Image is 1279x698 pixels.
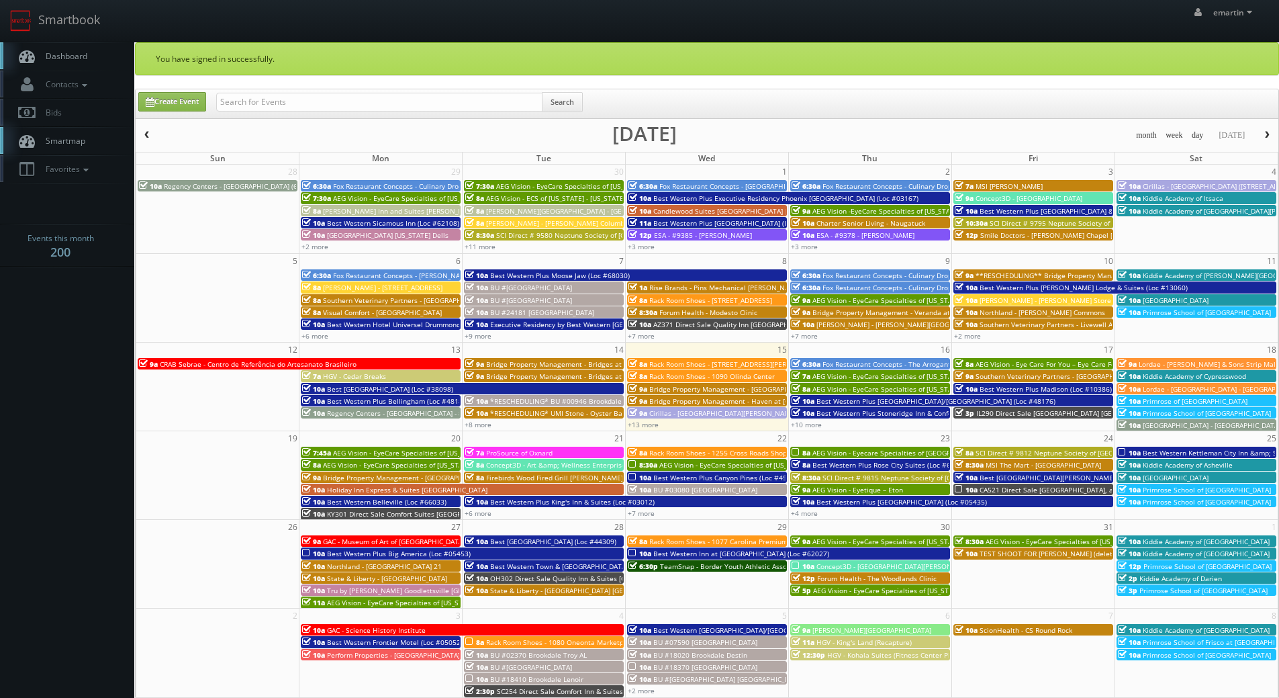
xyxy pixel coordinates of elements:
span: 8a [628,296,647,305]
span: AEG Vision - EyeCare Specialties of [US_STATE] – Marin Eye Care Optometry [813,586,1056,595]
span: 10a [465,271,488,280]
span: [PERSON_NAME][GEOGRAPHIC_DATA] - [GEOGRAPHIC_DATA] [486,206,677,216]
span: 10a [1118,372,1141,381]
span: 9a [465,359,484,369]
span: Primrose School of [GEOGRAPHIC_DATA] [1143,485,1271,494]
span: Fox Restaurant Concepts - [PERSON_NAME][GEOGRAPHIC_DATA] [333,271,538,280]
span: Best Western Plus [PERSON_NAME] Lodge & Suites (Loc #13060) [980,283,1188,292]
a: +3 more [628,242,655,251]
span: 8a [465,206,484,216]
span: Best Western Plus Madison (Loc #10386) [980,384,1112,394]
span: AEG Vision - EyeCare Specialties of [US_STATE] – Eyeworks of San Mateo Optometry [659,460,929,470]
span: 10a [1118,473,1141,482]
span: Primrose School of [GEOGRAPHIC_DATA] [1143,408,1271,418]
span: 9a [792,206,810,216]
span: 10a [955,296,978,305]
span: AEG Vision - EyeCare Specialties of [US_STATE] – [GEOGRAPHIC_DATA] HD EyeCare [333,448,596,457]
span: 12p [955,230,978,240]
span: 8a [628,448,647,457]
span: 8a [792,384,810,394]
a: +11 more [465,242,495,251]
span: 7:30a [302,193,331,203]
span: 12p [792,574,815,583]
span: 10a [302,586,325,595]
span: 7a [302,372,321,381]
span: AEG Vision - EyeCare Specialties of [US_STATE] – Elite Vision Care ([GEOGRAPHIC_DATA]) [812,384,1094,394]
a: +2 more [301,242,328,251]
span: 8a [465,193,484,203]
span: 10a [302,384,325,394]
span: 10a [955,473,978,482]
span: 10a [1118,396,1141,406]
span: 10:30a [955,218,988,228]
span: Regency Centers - [GEOGRAPHIC_DATA] - 80043 [327,408,479,418]
span: 9a [792,537,810,546]
span: 9a [302,473,321,482]
span: 10a [792,320,814,329]
span: 10a [302,485,325,494]
span: 10a [1118,384,1141,394]
span: [PERSON_NAME] - [PERSON_NAME] Columbus Circle [486,218,652,228]
span: AEG Vision - EyeCare Specialties of [US_STATE] – [PERSON_NAME] Ridge Eye Care [812,537,1073,546]
span: 6:30a [628,181,657,191]
span: *RESCHEDULING* BU #00946 Brookdale Skyline [490,396,647,406]
span: Primrose School of [GEOGRAPHIC_DATA] [1143,562,1272,571]
span: Rack Room Shoes - 1255 Cross Roads Shopping Center [649,448,824,457]
img: smartbook-logo.png [10,10,32,32]
a: Create Event [138,92,206,112]
a: +7 more [628,331,655,341]
span: Rise Brands - Pins Mechanical [PERSON_NAME] [649,283,801,292]
span: Dashboard [39,50,87,62]
span: 10a [1118,408,1141,418]
span: 10a [792,230,814,240]
span: 7a [465,448,484,457]
span: Forum Health - The Woodlands Clinic [817,574,937,583]
span: 10a [792,396,814,406]
span: Holiday Inn Express & Suites [GEOGRAPHIC_DATA] [327,485,487,494]
span: 10a [1118,181,1141,191]
span: 10a [302,562,325,571]
a: +7 more [791,331,818,341]
span: TEST SHOOT FOR [PERSON_NAME] (delete after confirming Smartbook is working for her) [980,549,1268,558]
span: SCI Direct # 9815 Neptune Society of [GEOGRAPHIC_DATA] [822,473,1010,482]
span: Candlewood Suites [GEOGRAPHIC_DATA] [GEOGRAPHIC_DATA] [653,206,851,216]
span: Best Western Sicamous Inn (Loc #62108) [327,218,459,228]
span: Rack Room Shoes - [STREET_ADDRESS] [649,296,772,305]
span: Bridge Property Management - Bridges at [GEOGRAPHIC_DATA] [486,359,690,369]
a: +8 more [465,420,491,429]
span: 10a [1118,549,1141,558]
span: Best Western Plus [GEOGRAPHIC_DATA] (Loc #05435) [816,497,987,507]
span: 8:30a [628,460,657,470]
input: Search for Events [216,93,542,112]
span: CA521 Direct Sale [GEOGRAPHIC_DATA], an Ascend Collection Hotel [980,485,1196,494]
span: MSI The Mart - [GEOGRAPHIC_DATA] [986,460,1101,470]
span: 12p [1118,562,1141,571]
span: 9a [792,296,810,305]
span: 9a [955,271,974,280]
span: 9a [955,193,974,203]
span: 10a [302,396,325,406]
span: 10a [792,497,814,507]
span: 9a [628,396,647,406]
span: Best [GEOGRAPHIC_DATA] (Loc #44309) [490,537,616,546]
span: ESA - #9385 - [PERSON_NAME] [654,230,752,240]
span: 9a [628,408,647,418]
span: AEG Vision - EyeCare Specialties of [US_STATE] – Family Vision Care Center [323,460,563,470]
span: Concept3D - [GEOGRAPHIC_DATA][PERSON_NAME] [816,562,976,571]
span: 10a [955,283,978,292]
span: Best Western Plus [GEOGRAPHIC_DATA]/[GEOGRAPHIC_DATA] (Loc #48176) [816,396,1055,406]
span: Fox Restaurant Concepts - The Arrogant Butcher - [GEOGRAPHIC_DATA] [822,359,1050,369]
a: +3 more [791,242,818,251]
span: Southern Veterinary Partners - Livewell Animal Urgent Care of [GEOGRAPHIC_DATA] [980,320,1247,329]
span: 10a [302,549,325,558]
span: 6:30a [792,359,820,369]
span: 10a [302,218,325,228]
span: 10a [465,308,488,317]
span: Fox Restaurant Concepts - Culinary Dropout - [GEOGRAPHIC_DATA] [822,181,1035,191]
span: Best Western Plus Canyon Pines (Loc #45083) [653,473,801,482]
span: Best Western Town & [GEOGRAPHIC_DATA] (Loc #05423) [490,562,671,571]
span: OH302 Direct Sale Quality Inn & Suites [GEOGRAPHIC_DATA] - [GEOGRAPHIC_DATA] [490,574,757,583]
span: **RESCHEDULING** Bridge Property Management - [GEOGRAPHIC_DATA] [976,271,1212,280]
span: CRAB Sebrae - Centro de Referência do Artesanato Brasileiro [160,359,357,369]
span: 8a [955,448,974,457]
